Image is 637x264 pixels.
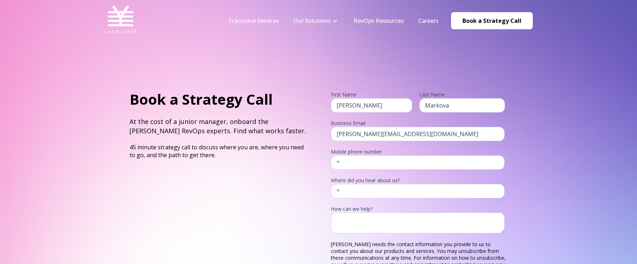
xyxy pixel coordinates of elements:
[105,4,137,36] img: Lean Layer Logo
[331,91,419,98] legend: First Name
[130,117,307,135] h4: At the cost of a junior manager, onboard the [PERSON_NAME] RevOps experts. Find what works faster.
[331,120,508,127] legend: Business Email
[418,17,439,25] a: Careers
[293,17,331,25] a: Our Solutions
[331,177,508,184] legend: Where did you hear about us?
[229,17,279,25] a: Fractional Services
[419,91,508,98] legend: Last Name
[331,205,508,213] legend: How can we help?
[451,12,533,29] a: Book a Strategy Call
[331,148,508,155] legend: Mobile phone number
[130,143,307,159] p: 45 minute strategy call to discuss where you are, where you need to go, and the path to get there.
[130,89,307,109] h1: Book a Strategy Call
[354,17,404,25] a: RevOps Resources
[222,17,446,25] div: Navigation Menu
